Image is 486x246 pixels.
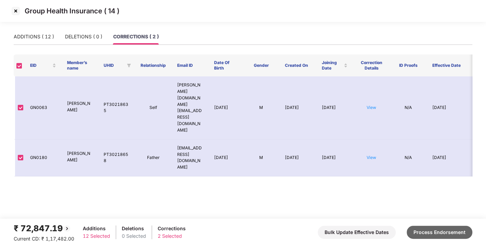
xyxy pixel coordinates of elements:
div: 2 Selected [158,232,186,240]
button: Process Endorsement [407,226,472,239]
td: [DATE] [279,76,316,139]
th: Date Of Birth [209,54,243,76]
span: Effective Date [432,63,474,68]
th: ID Proofs [390,54,427,76]
td: N/A [390,139,427,176]
div: Corrections [158,225,186,232]
div: 12 Selected [83,232,110,240]
div: Deletions [122,225,146,232]
td: [DATE] [209,139,243,176]
td: GN0180 [25,139,62,176]
th: Joining Date [316,54,353,76]
th: Member’s name [62,54,98,76]
div: 0 Selected [122,232,146,240]
td: M [243,139,280,176]
td: PT30218635 [98,76,135,139]
td: Self [135,76,172,139]
th: Created On [279,54,316,76]
td: [PERSON_NAME][DOMAIN_NAME][EMAIL_ADDRESS][DOMAIN_NAME] [172,76,209,139]
img: svg+xml;base64,PHN2ZyBpZD0iQmFjay0yMHgyMCIgeG1sbnM9Imh0dHA6Ly93d3cudzMub3JnLzIwMDAvc3ZnIiB3aWR0aD... [63,224,71,233]
th: Relationship [135,54,172,76]
span: filter [127,63,131,67]
p: [PERSON_NAME] [67,150,93,163]
a: View [367,105,376,110]
div: CORRECTIONS ( 2 ) [113,33,159,40]
span: EID [30,63,51,68]
td: [DATE] [426,76,485,139]
p: [PERSON_NAME] [67,100,93,113]
span: UHID [104,63,124,68]
img: svg+xml;base64,PHN2ZyBpZD0iQ3Jvc3MtMzJ4MzIiIHhtbG5zPSJodHRwOi8vd3d3LnczLm9yZy8yMDAwL3N2ZyIgd2lkdG... [10,5,21,16]
span: filter [126,61,132,70]
td: [DATE] [279,139,316,176]
td: [DATE] [316,139,353,176]
td: [DATE] [316,76,353,139]
span: Joining Date [322,60,343,71]
th: Gender [243,54,280,76]
div: ADDITIONS ( 12 ) [14,33,54,40]
td: [DATE] [209,76,243,139]
div: ₹ 72,847.19 [14,222,74,235]
td: N/A [390,76,427,139]
span: Current CD: ₹ 1,17,482.00 [14,236,74,242]
td: M [243,76,280,139]
th: Effective Date [426,54,485,76]
td: [DATE] [426,139,485,176]
div: Additions [83,225,110,232]
a: View [367,155,376,160]
p: Group Health Insurance ( 14 ) [25,7,119,15]
td: PT30218658 [98,139,135,176]
button: Bulk Update Effective Dates [318,226,396,239]
th: Email ID [172,54,209,76]
th: EID [25,54,62,76]
th: Correction Details [353,54,390,76]
div: DELETIONS ( 0 ) [65,33,102,40]
td: [EMAIL_ADDRESS][DOMAIN_NAME] [172,139,209,176]
td: GN0063 [25,76,62,139]
td: Father [135,139,172,176]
